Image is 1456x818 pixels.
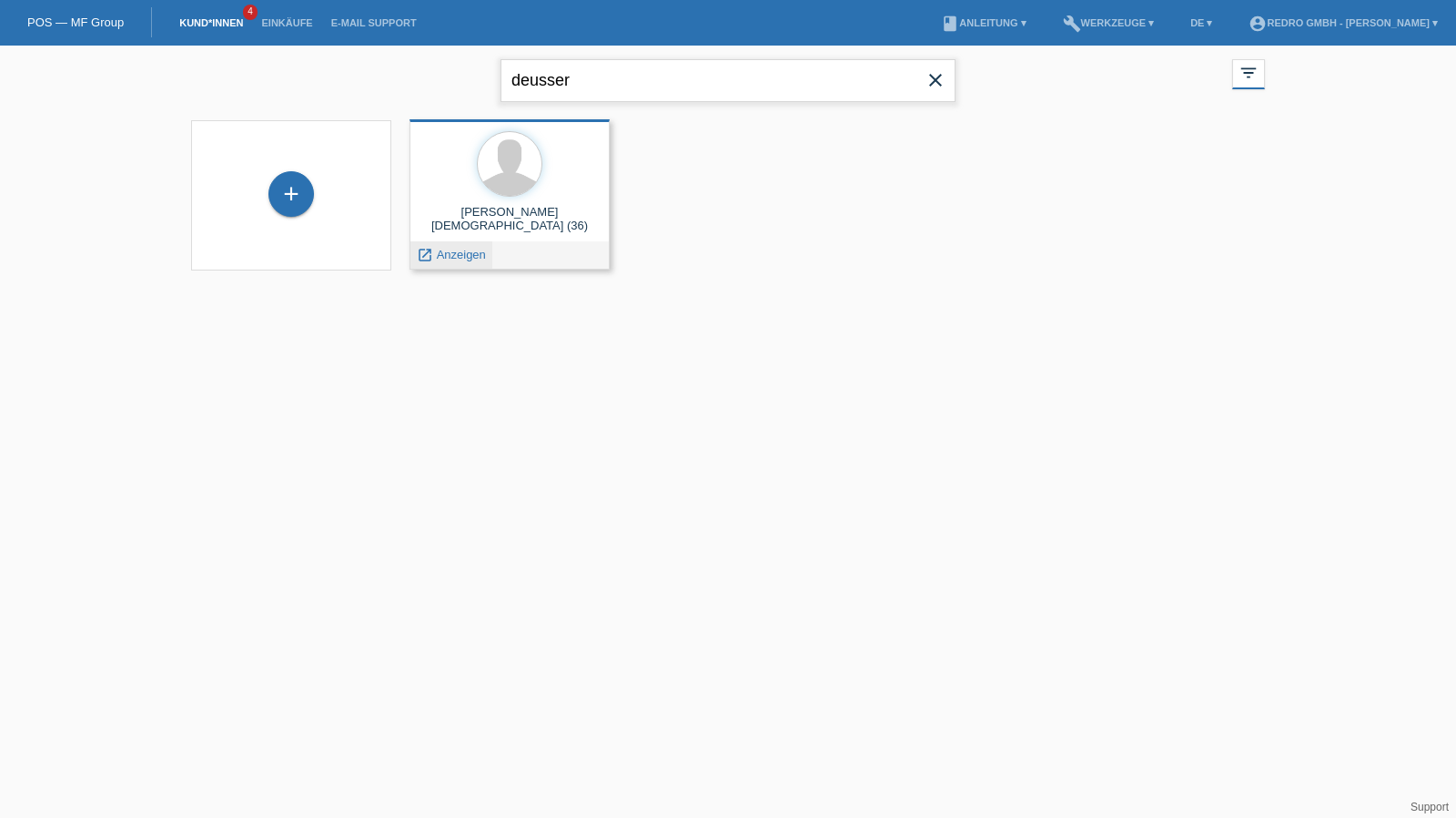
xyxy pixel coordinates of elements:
div: [PERSON_NAME][DEMOGRAPHIC_DATA] (36) [424,205,595,234]
a: buildWerkzeuge ▾ [1054,17,1164,28]
span: 4 [243,5,258,20]
a: POS — MF Group [27,15,124,29]
a: DE ▾ [1181,17,1221,28]
i: build [1063,15,1081,33]
div: Kund*in hinzufügen [269,179,313,210]
a: bookAnleitung ▾ [932,17,1035,28]
a: launch Anzeigen [417,248,486,261]
i: book [941,15,959,33]
span: Anzeigen [437,248,486,261]
a: Support [1410,801,1449,813]
i: filter_list [1239,63,1259,83]
a: account_circleRedro GmbH - [PERSON_NAME] ▾ [1239,17,1447,28]
input: Suche... [500,59,955,102]
a: E-Mail Support [322,17,426,28]
a: Einkäufe [252,17,321,28]
i: launch [417,247,433,263]
i: close [925,69,946,91]
a: Kund*innen [170,17,252,28]
i: account_circle [1249,15,1267,33]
